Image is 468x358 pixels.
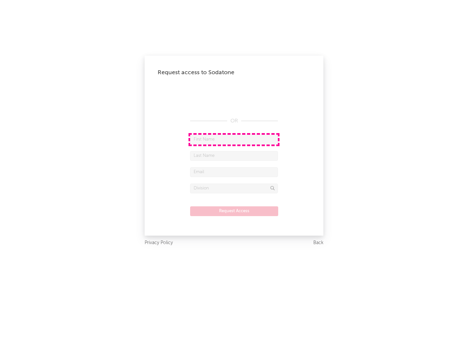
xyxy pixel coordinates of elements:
[145,239,173,247] a: Privacy Policy
[158,69,310,76] div: Request access to Sodatone
[313,239,323,247] a: Back
[190,206,278,216] button: Request Access
[190,117,278,125] div: OR
[190,184,278,193] input: Division
[190,151,278,161] input: Last Name
[190,135,278,145] input: First Name
[190,167,278,177] input: Email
